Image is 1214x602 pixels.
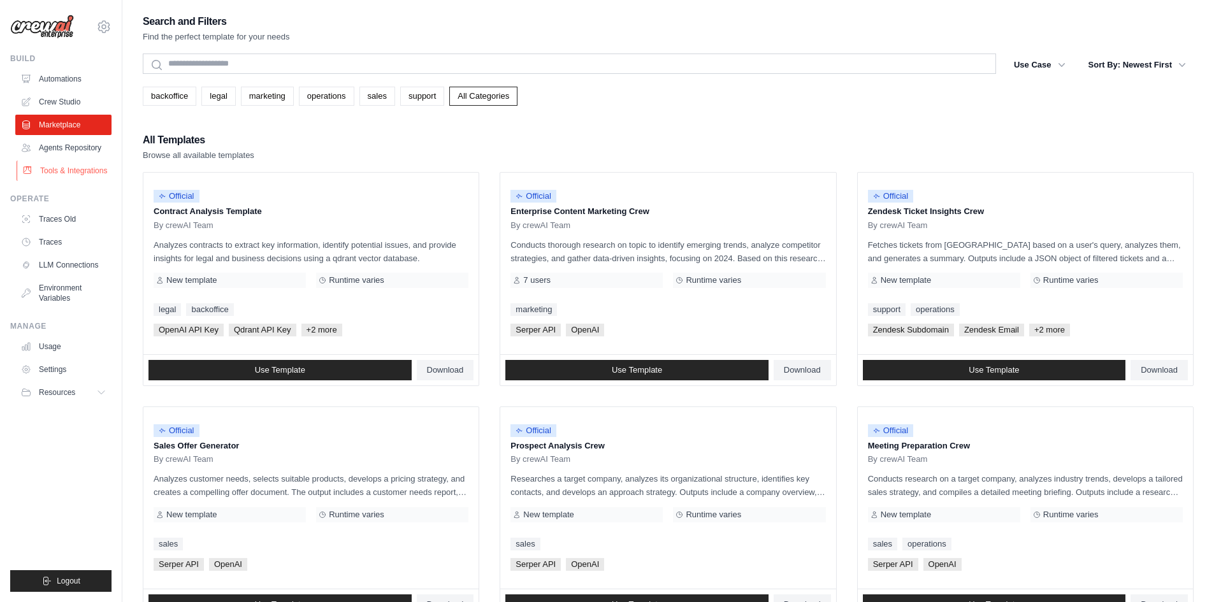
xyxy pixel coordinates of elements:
a: Environment Variables [15,278,112,308]
span: By crewAI Team [868,454,928,464]
img: Logo [10,15,74,39]
p: Conducts research on a target company, analyzes industry trends, develops a tailored sales strate... [868,472,1183,499]
p: Researches a target company, analyzes its organizational structure, identifies key contacts, and ... [510,472,825,499]
p: Enterprise Content Marketing Crew [510,205,825,218]
a: Tools & Integrations [17,161,113,181]
button: Sort By: Newest First [1081,54,1194,76]
p: Find the perfect template for your needs [143,31,290,43]
p: Analyzes contracts to extract key information, identify potential issues, and provide insights fo... [154,238,468,265]
span: Download [427,365,464,375]
span: +2 more [1029,324,1070,336]
span: Official [510,424,556,437]
a: Usage [15,336,112,357]
span: Use Template [255,365,305,375]
span: OpenAI [566,558,604,571]
a: Traces Old [15,209,112,229]
span: +2 more [301,324,342,336]
span: Official [868,190,914,203]
span: Serper API [154,558,204,571]
button: Resources [15,382,112,403]
a: Marketplace [15,115,112,135]
span: OpenAI API Key [154,324,224,336]
a: Download [774,360,831,380]
h2: Search and Filters [143,13,290,31]
p: Meeting Preparation Crew [868,440,1183,452]
button: Logout [10,570,112,592]
a: sales [154,538,183,550]
span: OpenAI [566,324,604,336]
span: Official [868,424,914,437]
a: Automations [15,69,112,89]
span: Serper API [510,558,561,571]
span: OpenAI [209,558,247,571]
span: Runtime varies [329,510,384,520]
span: New template [881,275,931,285]
a: Use Template [863,360,1126,380]
a: sales [510,538,540,550]
p: Contract Analysis Template [154,205,468,218]
span: Official [154,424,199,437]
span: Serper API [868,558,918,571]
p: Browse all available templates [143,149,254,162]
a: Use Template [148,360,412,380]
a: Traces [15,232,112,252]
span: Runtime varies [1043,275,1099,285]
a: sales [359,87,395,106]
span: New template [166,275,217,285]
a: legal [201,87,235,106]
span: 7 users [523,275,551,285]
span: Download [1141,365,1178,375]
span: By crewAI Team [510,454,570,464]
div: Operate [10,194,112,204]
a: operations [911,303,960,316]
a: marketing [241,87,294,106]
span: Official [154,190,199,203]
span: Qdrant API Key [229,324,296,336]
a: backoffice [186,303,233,316]
span: Runtime varies [329,275,384,285]
span: By crewAI Team [154,220,213,231]
p: Analyzes customer needs, selects suitable products, develops a pricing strategy, and creates a co... [154,472,468,499]
span: By crewAI Team [154,454,213,464]
a: Download [417,360,474,380]
span: Resources [39,387,75,398]
a: backoffice [143,87,196,106]
span: OpenAI [923,558,962,571]
span: Download [784,365,821,375]
a: support [868,303,906,316]
span: Logout [57,576,80,586]
a: support [400,87,444,106]
span: Runtime varies [686,275,741,285]
div: Build [10,54,112,64]
p: Fetches tickets from [GEOGRAPHIC_DATA] based on a user's query, analyzes them, and generates a su... [868,238,1183,265]
a: legal [154,303,181,316]
a: Crew Studio [15,92,112,112]
a: operations [902,538,951,550]
span: By crewAI Team [510,220,570,231]
a: Agents Repository [15,138,112,158]
span: New template [523,510,574,520]
span: Zendesk Email [959,324,1024,336]
div: Manage [10,321,112,331]
span: New template [881,510,931,520]
span: Use Template [612,365,662,375]
span: Runtime varies [1043,510,1099,520]
span: New template [166,510,217,520]
p: Zendesk Ticket Insights Crew [868,205,1183,218]
span: Runtime varies [686,510,741,520]
a: Settings [15,359,112,380]
span: Serper API [510,324,561,336]
span: By crewAI Team [868,220,928,231]
a: Download [1131,360,1188,380]
p: Sales Offer Generator [154,440,468,452]
a: sales [868,538,897,550]
p: Prospect Analysis Crew [510,440,825,452]
span: Use Template [969,365,1019,375]
a: marketing [510,303,557,316]
a: Use Template [505,360,769,380]
a: All Categories [449,87,517,106]
p: Conducts thorough research on topic to identify emerging trends, analyze competitor strategies, a... [510,238,825,265]
a: LLM Connections [15,255,112,275]
span: Official [510,190,556,203]
a: operations [299,87,354,106]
